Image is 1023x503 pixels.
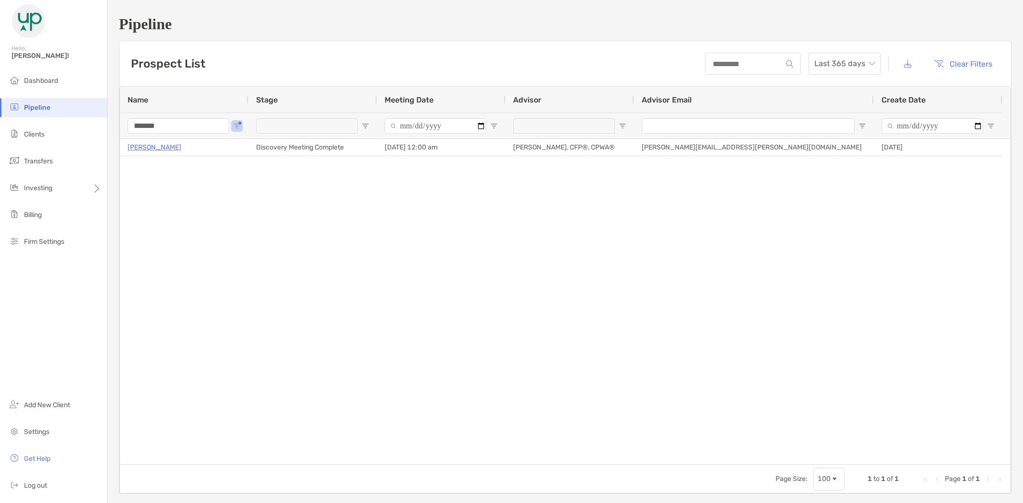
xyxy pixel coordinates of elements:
span: 1 [881,475,885,483]
span: Firm Settings [24,238,64,246]
span: 1 [868,475,872,483]
img: dashboard icon [9,74,20,86]
img: transfers icon [9,155,20,166]
div: Previous Page [933,475,941,483]
button: Open Filter Menu [490,122,498,130]
span: Clients [24,130,45,138]
div: First Page [922,475,929,483]
img: get-help icon [9,452,20,464]
span: Billing [24,211,42,219]
input: Name Filter Input [128,118,229,134]
span: 1 [894,475,899,483]
button: Open Filter Menu [987,122,995,130]
span: Stage [256,95,278,104]
div: Page Size [813,468,845,491]
span: Dashboard [24,77,58,85]
span: Pipeline [24,103,50,112]
span: Investing [24,184,52,192]
span: Meeting Date [385,95,434,104]
img: pipeline icon [9,101,20,113]
img: investing icon [9,182,20,193]
span: Page [945,475,961,483]
div: Next Page [984,475,991,483]
div: 100 [818,475,831,483]
div: [DATE] [874,139,1002,156]
h3: Prospect List [131,57,205,70]
span: Advisor [513,95,541,104]
div: [PERSON_NAME], CFP®, CPWA® [506,139,634,156]
img: clients icon [9,128,20,139]
span: Get Help [24,455,50,463]
img: Zoe Logo [12,4,46,38]
span: Create Date [882,95,926,104]
span: Advisor Email [642,95,692,104]
input: Advisor Email Filter Input [642,118,855,134]
input: Meeting Date Filter Input [385,118,486,134]
img: settings icon [9,425,20,437]
button: Open Filter Menu [858,122,866,130]
span: Name [128,95,148,104]
div: Page Size: [776,475,808,483]
h1: Pipeline [119,15,1011,33]
a: [PERSON_NAME] [128,141,181,153]
span: Add New Client [24,401,70,409]
img: billing icon [9,208,20,220]
img: add_new_client icon [9,399,20,410]
span: 1 [962,475,966,483]
input: Create Date Filter Input [882,118,983,134]
span: 1 [976,475,980,483]
div: [DATE] 12:00 am [377,139,506,156]
span: to [873,475,880,483]
span: of [887,475,893,483]
div: Discovery Meeting Complete [248,139,377,156]
img: logout icon [9,479,20,491]
button: Clear Filters [927,53,999,74]
span: of [968,475,974,483]
div: [PERSON_NAME][EMAIL_ADDRESS][PERSON_NAME][DOMAIN_NAME] [634,139,874,156]
span: Settings [24,428,49,436]
button: Open Filter Menu [362,122,369,130]
button: Open Filter Menu [619,122,626,130]
img: firm-settings icon [9,235,20,247]
div: Last Page [995,475,1003,483]
img: input icon [786,60,793,68]
span: Last 365 days [814,53,875,74]
button: Open Filter Menu [233,122,241,130]
span: Log out [24,481,47,490]
span: Transfers [24,157,53,165]
span: [PERSON_NAME]! [12,52,101,60]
